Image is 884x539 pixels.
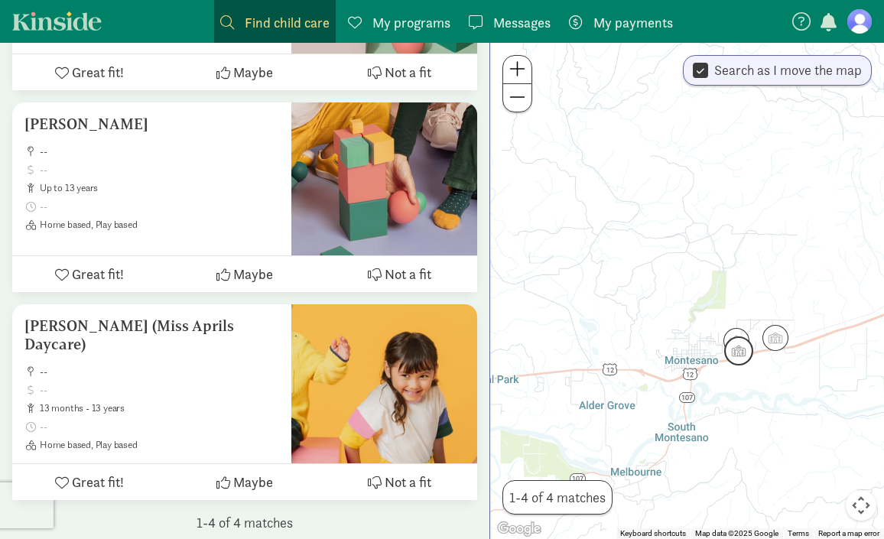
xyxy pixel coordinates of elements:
[40,145,279,157] span: --
[12,464,167,500] button: Great fit!
[493,12,551,33] span: Messages
[385,62,431,83] span: Not a fit
[72,472,124,492] span: Great fit!
[12,256,167,292] button: Great fit!
[233,472,273,492] span: Maybe
[494,519,544,539] img: Google
[12,11,102,31] a: Kinside
[72,62,124,83] span: Great fit!
[167,54,323,90] button: Maybe
[40,365,279,378] span: --
[24,317,279,353] h5: [PERSON_NAME] (Miss Aprils Daycare)
[818,529,879,537] a: Report a map error
[788,529,809,537] a: Terms (opens in new tab)
[72,264,124,284] span: Great fit!
[509,487,606,508] span: 1-4 of 4 matches
[724,336,753,365] div: Click to see details
[197,512,293,533] span: 1-4 of 4 matches
[695,529,778,537] span: Map data ©2025 Google
[708,61,862,80] label: Search as I move the map
[372,12,450,33] span: My programs
[40,182,279,194] span: up to 13 years
[40,439,279,451] span: Home based, Play based
[723,328,749,354] div: Click to see details
[620,528,686,539] button: Keyboard shortcuts
[762,325,788,351] div: Click to see details
[846,490,876,521] button: Map camera controls
[593,12,673,33] span: My payments
[167,464,323,500] button: Maybe
[322,54,477,90] button: Not a fit
[494,519,544,539] a: Open this area in Google Maps (opens a new window)
[167,256,323,292] button: Maybe
[40,219,279,231] span: Home based, Play based
[385,472,431,492] span: Not a fit
[24,115,279,133] h5: [PERSON_NAME]
[385,264,431,284] span: Not a fit
[245,12,330,33] span: Find child care
[233,264,273,284] span: Maybe
[12,54,167,90] button: Great fit!
[40,402,279,414] span: 13 months - 13 years
[322,464,477,500] button: Not a fit
[322,256,477,292] button: Not a fit
[233,62,273,83] span: Maybe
